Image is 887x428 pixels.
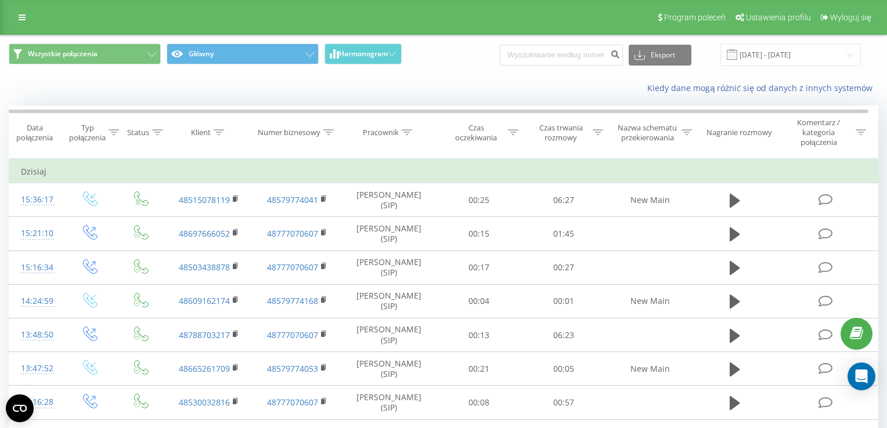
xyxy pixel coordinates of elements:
[339,50,388,58] span: Harmonogram
[127,128,149,137] div: Status
[830,13,871,22] span: Wyloguj się
[267,194,318,205] a: 48579774041
[21,290,52,313] div: 14:24:59
[664,13,726,22] span: Program poleceń
[746,13,811,22] span: Ustawienia profilu
[341,386,437,419] td: [PERSON_NAME] (SIP)
[191,128,211,137] div: Klient
[647,82,878,93] a: Kiedy dane mogą różnić się od danych z innych systemów
[521,284,606,318] td: 00:01
[167,43,319,64] button: Główny
[9,43,161,64] button: Wszystkie połączenia
[258,128,320,137] div: Numer biznesowy
[179,194,230,205] a: 48515078119
[28,49,98,59] span: Wszystkie połączenia
[706,128,772,137] div: Nagranie rozmowy
[21,324,52,346] div: 13:48:50
[9,123,60,143] div: Data połączenia
[437,183,521,217] td: 00:25
[616,123,678,143] div: Nazwa schematu przekierowania
[521,251,606,284] td: 00:27
[532,123,590,143] div: Czas trwania rozmowy
[606,183,694,217] td: New Main
[179,262,230,273] a: 48503438878
[521,352,606,386] td: 00:05
[447,123,505,143] div: Czas oczekiwania
[267,295,318,306] a: 48579774168
[341,183,437,217] td: [PERSON_NAME] (SIP)
[267,329,318,340] a: 48777070607
[606,352,694,386] td: New Main
[21,188,52,211] div: 15:36:17
[9,160,878,183] td: Dzisiaj
[341,318,437,352] td: [PERSON_NAME] (SIP)
[267,363,318,374] a: 48579774053
[521,183,606,217] td: 06:27
[69,123,106,143] div: Typ połączenia
[21,357,52,380] div: 13:47:52
[341,284,437,318] td: [PERSON_NAME] (SIP)
[267,262,318,273] a: 48777070607
[848,362,875,390] div: Open Intercom Messenger
[179,397,230,408] a: 48530032816
[21,256,52,279] div: 15:16:34
[341,217,437,251] td: [PERSON_NAME] (SIP)
[437,217,521,251] td: 00:15
[437,318,521,352] td: 00:13
[341,251,437,284] td: [PERSON_NAME] (SIP)
[363,128,399,137] div: Pracownik
[21,391,52,414] div: 13:16:28
[21,222,52,245] div: 15:21:10
[785,118,853,147] div: Komentarz / kategoria połączenia
[6,394,34,422] button: Open CMP widget
[267,228,318,239] a: 48777070607
[437,284,521,318] td: 00:04
[267,397,318,408] a: 48777070607
[500,45,623,66] input: Wyszukiwanie według numeru
[521,386,606,419] td: 00:57
[521,318,606,352] td: 06:23
[179,228,230,239] a: 48697666052
[437,251,521,284] td: 00:17
[341,352,437,386] td: [PERSON_NAME] (SIP)
[179,363,230,374] a: 48665261709
[179,329,230,340] a: 48788703217
[179,295,230,306] a: 48609162174
[629,45,691,66] button: Eksport
[437,386,521,419] td: 00:08
[606,284,694,318] td: New Main
[521,217,606,251] td: 01:45
[324,43,402,64] button: Harmonogram
[437,352,521,386] td: 00:21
